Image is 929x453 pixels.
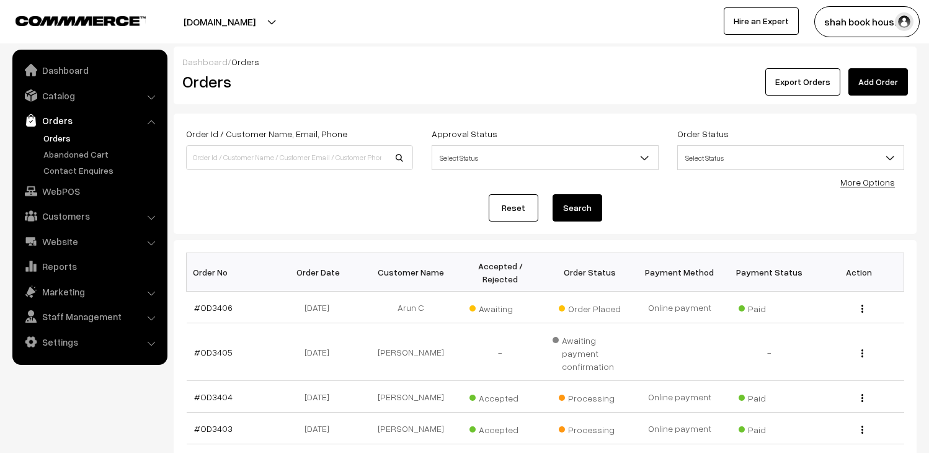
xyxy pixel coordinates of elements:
[366,323,456,381] td: [PERSON_NAME]
[40,164,163,177] a: Contact Enquires
[559,420,621,436] span: Processing
[366,292,456,323] td: Arun C
[16,305,163,328] a: Staff Management
[194,423,233,434] a: #OD3403
[16,331,163,353] a: Settings
[276,253,366,292] th: Order Date
[366,413,456,444] td: [PERSON_NAME]
[140,6,299,37] button: [DOMAIN_NAME]
[861,426,863,434] img: Menu
[194,302,233,313] a: #OD3406
[848,68,908,96] a: Add Order
[739,420,801,436] span: Paid
[366,253,456,292] th: Customer Name
[861,394,863,402] img: Menu
[16,16,146,25] img: COMMMERCE
[16,255,163,277] a: Reports
[194,347,233,357] a: #OD3405
[724,253,814,292] th: Payment Status
[40,132,163,145] a: Orders
[678,147,904,169] span: Select Status
[276,381,366,413] td: [DATE]
[455,323,545,381] td: -
[469,299,531,315] span: Awaiting
[635,381,725,413] td: Online payment
[182,56,228,67] a: Dashboard
[182,55,908,68] div: /
[814,6,920,37] button: shah book hous…
[677,145,904,170] span: Select Status
[231,56,259,67] span: Orders
[765,68,840,96] button: Export Orders
[553,331,628,373] span: Awaiting payment confirmation
[366,381,456,413] td: [PERSON_NAME]
[895,12,913,31] img: user
[553,194,602,222] button: Search
[559,388,621,405] span: Processing
[16,109,163,132] a: Orders
[739,299,801,315] span: Paid
[194,392,233,402] a: #OD3404
[489,194,538,222] a: Reset
[469,420,531,436] span: Accepted
[432,127,497,140] label: Approval Status
[187,253,277,292] th: Order No
[432,147,658,169] span: Select Status
[432,145,659,170] span: Select Status
[559,299,621,315] span: Order Placed
[677,127,729,140] label: Order Status
[635,253,725,292] th: Payment Method
[840,177,895,187] a: More Options
[861,349,863,357] img: Menu
[16,180,163,202] a: WebPOS
[814,253,904,292] th: Action
[861,305,863,313] img: Menu
[635,292,725,323] td: Online payment
[16,59,163,81] a: Dashboard
[16,205,163,227] a: Customers
[186,145,413,170] input: Order Id / Customer Name / Customer Email / Customer Phone
[276,292,366,323] td: [DATE]
[276,413,366,444] td: [DATE]
[16,84,163,107] a: Catalog
[186,127,347,140] label: Order Id / Customer Name, Email, Phone
[724,7,799,35] a: Hire an Expert
[739,388,801,405] span: Paid
[469,388,531,405] span: Accepted
[182,72,412,91] h2: Orders
[16,230,163,253] a: Website
[455,253,545,292] th: Accepted / Rejected
[16,12,124,27] a: COMMMERCE
[40,148,163,161] a: Abandoned Cart
[724,323,814,381] td: -
[276,323,366,381] td: [DATE]
[635,413,725,444] td: Online payment
[545,253,635,292] th: Order Status
[16,280,163,303] a: Marketing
